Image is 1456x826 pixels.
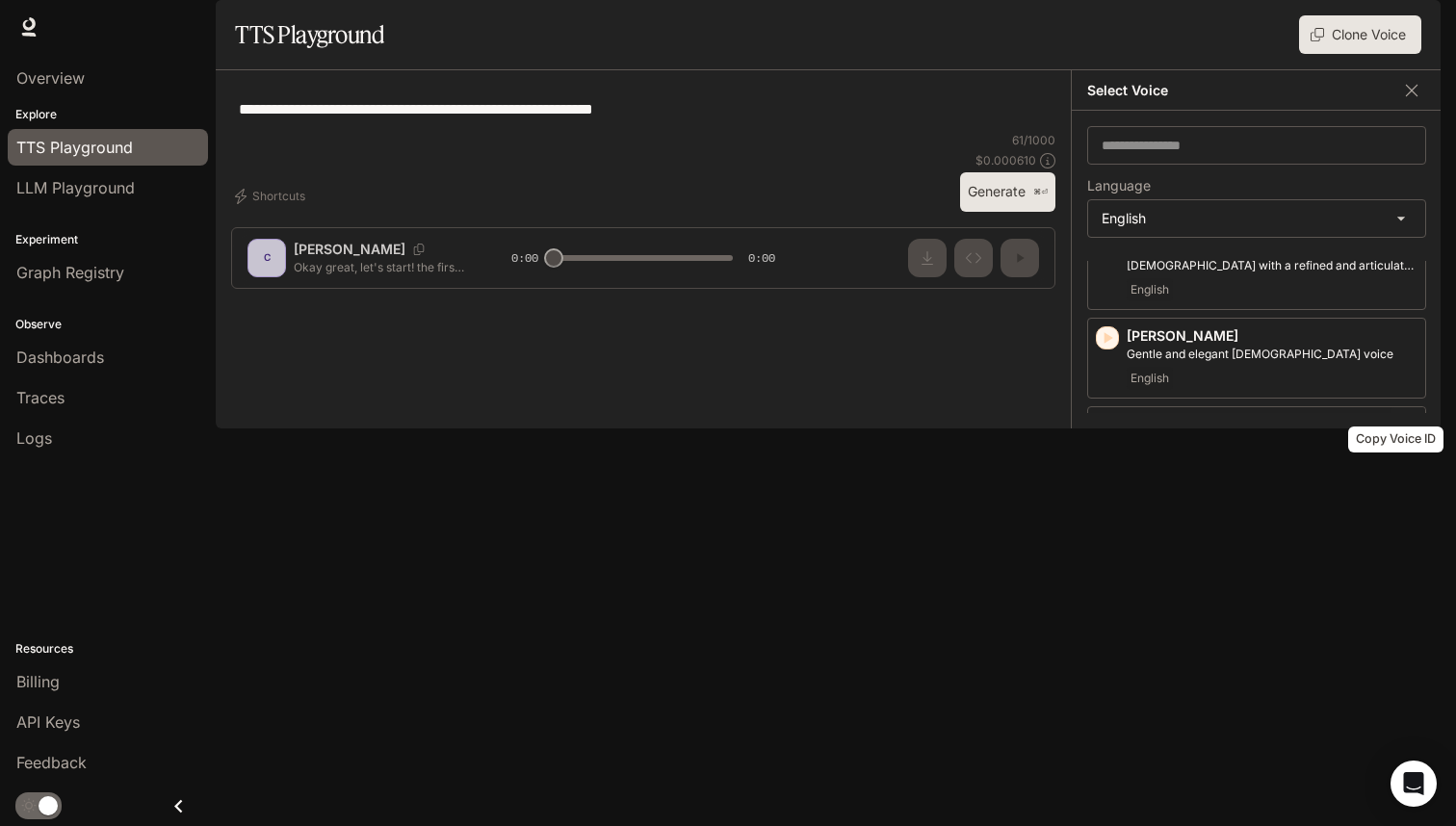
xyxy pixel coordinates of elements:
[235,15,384,54] h1: TTS Playground
[1348,426,1443,452] div: Copy Voice ID
[1012,132,1055,148] p: 61 / 1000
[960,172,1055,212] button: Generate⌘⏎
[1127,367,1173,390] span: English
[1299,15,1421,54] button: Clone Voice
[1087,179,1151,193] p: Language
[975,152,1036,168] p: $ 0.000610
[1127,326,1417,346] p: [PERSON_NAME]
[1127,278,1173,301] span: English
[1033,187,1048,198] p: ⌘⏎
[1088,200,1425,237] div: English
[1127,346,1417,363] p: Gentle and elegant female voice
[231,181,313,212] button: Shortcuts
[1391,761,1437,807] div: Open Intercom Messenger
